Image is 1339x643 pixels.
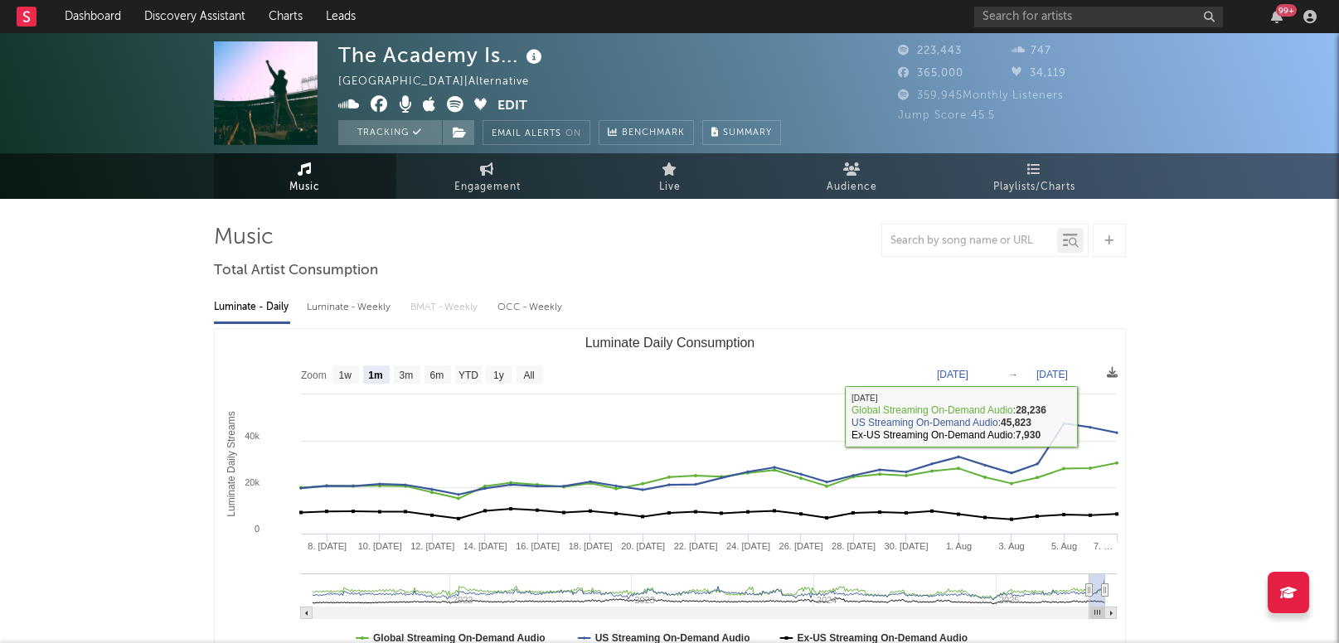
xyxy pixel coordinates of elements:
[289,177,320,197] span: Music
[1036,369,1068,380] text: [DATE]
[458,370,478,381] text: YTD
[254,524,259,534] text: 0
[993,177,1075,197] span: Playlists/Charts
[884,541,928,551] text: 30. [DATE]
[568,541,612,551] text: 18. [DATE]
[1050,541,1076,551] text: 5. Aug
[497,293,564,321] div: OCC - Weekly
[565,129,581,138] em: On
[702,120,781,145] button: Summary
[1276,4,1297,17] div: 99 +
[1093,541,1112,551] text: 7. …
[497,96,527,117] button: Edit
[463,541,507,551] text: 14. [DATE]
[338,120,442,145] button: Tracking
[761,153,944,199] a: Audience
[245,431,260,441] text: 40k
[599,120,694,145] a: Benchmark
[723,128,772,138] span: Summary
[832,541,876,551] text: 28. [DATE]
[898,90,1064,101] span: 359,945 Monthly Listeners
[898,46,962,56] span: 223,443
[673,541,717,551] text: 22. [DATE]
[396,153,579,199] a: Engagement
[338,72,548,92] div: [GEOGRAPHIC_DATA] | Alternative
[338,41,546,69] div: The Academy Is...
[214,261,378,281] span: Total Artist Consumption
[944,153,1126,199] a: Playlists/Charts
[659,177,681,197] span: Live
[621,541,665,551] text: 20. [DATE]
[214,153,396,199] a: Music
[429,370,444,381] text: 6m
[357,541,401,551] text: 10. [DATE]
[998,541,1024,551] text: 3. Aug
[974,7,1223,27] input: Search for artists
[516,541,560,551] text: 16. [DATE]
[368,370,382,381] text: 1m
[1271,10,1283,23] button: 99+
[308,541,347,551] text: 8. [DATE]
[1012,68,1066,79] span: 34,119
[779,541,822,551] text: 26. [DATE]
[214,293,290,321] div: Luminate - Daily
[338,370,352,381] text: 1w
[882,234,1057,248] input: Search by song name or URL
[945,541,971,551] text: 1. Aug
[454,177,521,197] span: Engagement
[245,477,260,487] text: 20k
[898,68,963,79] span: 365,000
[399,370,413,381] text: 3m
[493,370,504,381] text: 1y
[483,120,590,145] button: Email AlertsOn
[1012,46,1051,56] span: 747
[1008,369,1018,380] text: →
[301,370,327,381] text: Zoom
[579,153,761,199] a: Live
[307,293,394,321] div: Luminate - Weekly
[827,177,877,197] span: Audience
[410,541,454,551] text: 12. [DATE]
[937,369,968,380] text: [DATE]
[622,123,685,143] span: Benchmark
[898,110,995,121] span: Jump Score: 45.5
[585,336,754,350] text: Luminate Daily Consumption
[726,541,770,551] text: 24. [DATE]
[523,370,534,381] text: All
[225,411,236,516] text: Luminate Daily Streams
